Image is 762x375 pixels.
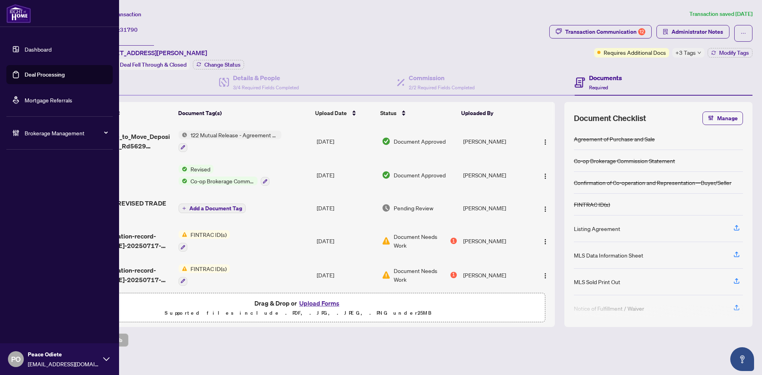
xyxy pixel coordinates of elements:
[233,85,299,90] span: 3/4 Required Fields Completed
[187,131,281,139] span: 122 Mutual Release - Agreement of Purchase and Sale
[717,112,738,125] span: Manage
[730,347,754,371] button: Open asap
[179,165,269,186] button: Status IconRevisedStatus IconCo-op Brokerage Commission Statement
[73,231,172,250] span: fintrac-identification-record-[PERSON_NAME]-20250717-074523.pdf
[574,224,620,233] div: Listing Agreement
[204,62,241,67] span: Change Status
[28,360,99,368] span: [EMAIL_ADDRESS][DOMAIN_NAME]
[314,124,379,158] td: [DATE]
[98,59,190,70] div: Status:
[179,203,246,213] button: Add a Document Tag
[574,200,610,209] div: FINTRAC ID(s)
[574,178,731,187] div: Confirmation of Co-operation and Representation—Buyer/Seller
[314,158,379,192] td: [DATE]
[179,264,187,273] img: Status Icon
[179,131,281,152] button: Status Icon122 Mutual Release - Agreement of Purchase and Sale
[460,224,532,258] td: [PERSON_NAME]
[179,165,187,173] img: Status Icon
[382,271,391,279] img: Document Status
[675,48,696,57] span: +3 Tags
[98,48,207,58] span: [STREET_ADDRESS][PERSON_NAME]
[574,135,655,143] div: Agreement of Purchase and Sale
[574,304,644,313] div: Notice of Fulfillment / Waiver
[689,10,752,19] article: Transaction saved [DATE]
[409,85,475,90] span: 2/2 Required Fields Completed
[179,131,187,139] img: Status Icon
[460,192,532,224] td: [PERSON_NAME]
[549,25,652,38] button: Transaction Communication12
[589,85,608,90] span: Required
[179,230,230,252] button: Status IconFINTRAC ID(s)
[382,137,391,146] img: Document Status
[542,173,548,179] img: Logo
[312,102,377,124] th: Upload Date
[394,232,449,250] span: Document Needs Work
[73,132,172,151] span: Mutual_Release_to_Move_Deposit_1108_Goshen_Rd5629 EXECUTED.pdf
[25,71,65,78] a: Deal Processing
[377,102,458,124] th: Status
[70,102,175,124] th: (16) File Name
[394,266,449,284] span: Document Needs Work
[382,204,391,212] img: Document Status
[702,112,743,125] button: Manage
[604,48,666,57] span: Requires Additional Docs
[542,273,548,279] img: Logo
[708,48,752,58] button: Modify Tags
[25,96,72,104] a: Mortgage Referrals
[179,204,246,213] button: Add a Document Tag
[28,350,99,359] span: Peace Odiete
[187,177,258,185] span: Co-op Brokerage Commission Statement
[697,51,701,55] span: down
[179,264,230,286] button: Status IconFINTRAC ID(s)
[574,251,643,260] div: MLS Data Information Sheet
[25,129,107,137] span: Brokerage Management
[25,46,52,53] a: Dashboard
[314,224,379,258] td: [DATE]
[539,135,552,148] button: Logo
[179,230,187,239] img: Status Icon
[458,102,529,124] th: Uploaded By
[656,25,729,38] button: Administrator Notes
[120,26,138,33] span: 31790
[460,158,532,192] td: [PERSON_NAME]
[638,28,645,35] div: 12
[542,238,548,245] img: Logo
[539,235,552,247] button: Logo
[99,11,141,18] span: View Transaction
[193,60,244,69] button: Change Status
[539,169,552,181] button: Logo
[450,272,457,278] div: 1
[187,165,214,173] span: Revised
[73,198,172,217] span: 1108 Goshen - REVISED TRADE SHEET.pdf
[382,171,391,179] img: Document Status
[179,177,187,185] img: Status Icon
[394,171,446,179] span: Document Approved
[11,354,21,365] span: PO
[574,113,646,124] span: Document Checklist
[51,293,545,323] span: Drag & Drop orUpload FormsSupported files include .PDF, .JPG, .JPEG, .PNG under25MB
[672,25,723,38] span: Administrator Notes
[254,298,342,308] span: Drag & Drop or
[56,308,540,318] p: Supported files include .PDF, .JPG, .JPEG, .PNG under 25 MB
[382,237,391,245] img: Document Status
[182,206,186,210] span: plus
[394,204,433,212] span: Pending Review
[542,139,548,145] img: Logo
[6,4,31,23] img: logo
[565,25,645,38] div: Transaction Communication
[539,202,552,214] button: Logo
[539,269,552,281] button: Logo
[460,258,532,292] td: [PERSON_NAME]
[663,29,668,35] span: solution
[314,258,379,292] td: [DATE]
[589,73,622,83] h4: Documents
[187,264,230,273] span: FINTRAC ID(s)
[233,73,299,83] h4: Details & People
[719,50,749,56] span: Modify Tags
[394,137,446,146] span: Document Approved
[380,109,396,117] span: Status
[187,230,230,239] span: FINTRAC ID(s)
[542,206,548,212] img: Logo
[460,124,532,158] td: [PERSON_NAME]
[450,238,457,244] div: 1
